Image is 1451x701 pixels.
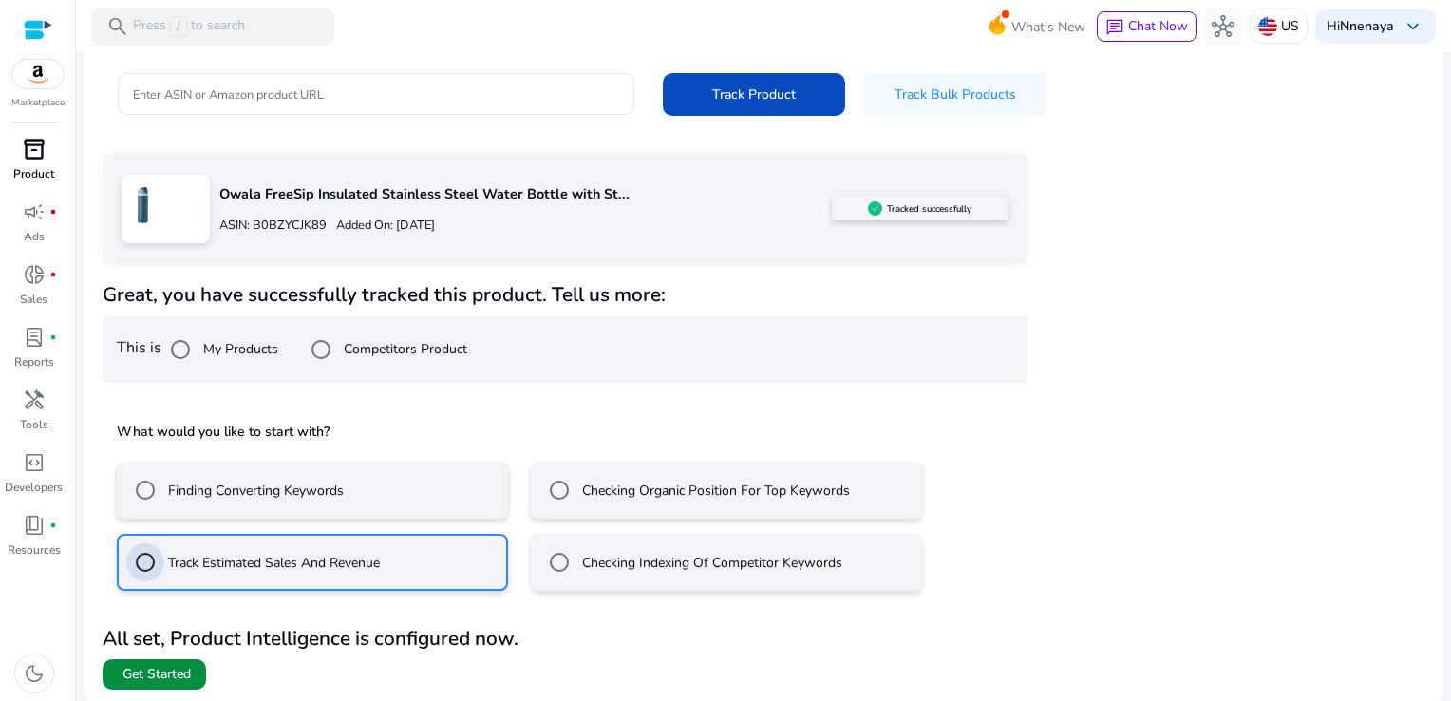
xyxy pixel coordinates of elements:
[11,96,65,110] p: Marketplace
[122,184,164,227] img: 61sS-XIvEXL.jpg
[864,73,1046,116] button: Track Bulk Products
[5,479,63,496] p: Developers
[8,541,61,559] p: Resources
[49,521,57,529] span: fiber_manual_record
[23,138,46,161] span: inventory_2
[23,388,46,411] span: handyman
[23,263,46,286] span: donut_small
[23,662,46,685] span: dark_mode
[103,283,1027,307] h4: Great, you have successfully tracked this product. Tell us more:
[340,339,467,359] label: Competitors Product
[13,165,54,182] p: Product
[106,15,129,38] span: search
[1340,17,1394,35] b: Nnenaya
[24,228,45,245] p: Ads
[49,333,57,341] span: fiber_manual_record
[327,217,435,235] p: Added On: [DATE]
[219,184,831,205] p: Owala FreeSip Insulated Stainless Steel Water Bottle with St...
[117,423,1013,442] h5: What would you like to start with?
[895,85,1016,104] span: Track Bulk Products
[49,208,57,216] span: fiber_manual_record
[712,85,796,104] span: Track Product
[663,73,845,116] button: Track Product
[122,665,191,684] span: Get Started
[1281,9,1299,43] p: US
[14,353,54,370] p: Reports
[164,553,380,573] label: Track Estimated Sales And Revenue
[1011,10,1085,44] span: What's New
[1204,8,1242,46] button: hub
[1128,17,1188,35] span: Chat Now
[133,16,245,37] p: Press to search
[1327,20,1394,33] p: Hi
[887,203,971,215] h5: Tracked successfully
[199,339,278,359] label: My Products
[12,60,64,88] img: amazon.svg
[1097,11,1197,42] button: chatChat Now
[219,217,327,235] p: ASIN: B0BZYCJK89
[103,316,1027,383] div: This is
[20,416,48,433] p: Tools
[23,451,46,474] span: code_blocks
[1258,17,1277,36] img: us.svg
[170,16,187,37] span: /
[1402,15,1424,38] span: keyboard_arrow_down
[20,291,47,308] p: Sales
[1212,15,1234,38] span: hub
[23,326,46,349] span: lab_profile
[23,514,46,537] span: book_4
[164,481,344,501] label: Finding Converting Keywords
[578,553,842,573] label: Checking Indexing Of Competitor Keywords
[49,271,57,278] span: fiber_manual_record
[1105,18,1124,37] span: chat
[23,200,46,223] span: campaign
[578,481,850,501] label: Checking Organic Position For Top Keywords
[103,625,518,652] b: All set, Product Intelligence is configured now.
[103,659,206,690] button: Get Started
[868,201,882,216] img: sellerapp_active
